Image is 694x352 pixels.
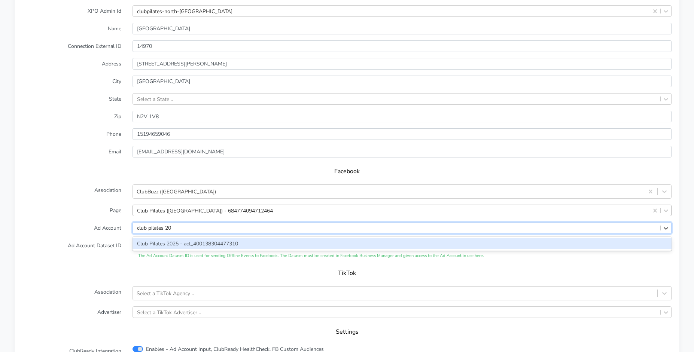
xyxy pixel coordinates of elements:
[17,93,127,105] label: State
[137,206,273,214] div: Club Pilates ([GEOGRAPHIC_DATA]) - 684774094712464
[17,128,127,140] label: Phone
[30,168,664,175] h5: Facebook
[17,111,127,122] label: Zip
[17,5,127,17] label: XPO Admin Id
[137,290,194,297] div: Select a TikTok Agency ..
[17,240,127,259] label: Ad Account Dataset ID
[137,188,216,196] div: ClubBuzz ([GEOGRAPHIC_DATA])
[133,58,672,70] input: Enter Address ..
[17,286,127,300] label: Association
[137,95,173,103] div: Select a State ..
[133,146,672,157] input: Enter Email ...
[17,76,127,87] label: City
[30,328,664,336] h5: Settings
[137,7,232,15] div: clubpilates-north-[GEOGRAPHIC_DATA]
[17,184,127,199] label: Association
[17,306,127,318] label: Advertiser
[17,146,127,157] label: Email
[133,76,672,87] input: Enter the City ..
[133,238,672,249] div: Club Pilates 2025 - act_400138304477310
[133,128,672,140] input: Enter phone ...
[17,222,127,234] label: Ad Account
[137,308,201,316] div: Select a TikTok Advertiser ..
[17,205,127,216] label: Page
[133,253,672,259] div: The Ad Account Dataset ID is used for sending Offline Events to Facebook. The Dataset must be cre...
[133,23,672,34] input: Enter Name ...
[30,270,664,277] h5: TikTok
[133,40,672,52] input: Enter the external ID ..
[17,40,127,52] label: Connection External ID
[17,23,127,34] label: Name
[17,58,127,70] label: Address
[133,111,672,122] input: Enter Zip ..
